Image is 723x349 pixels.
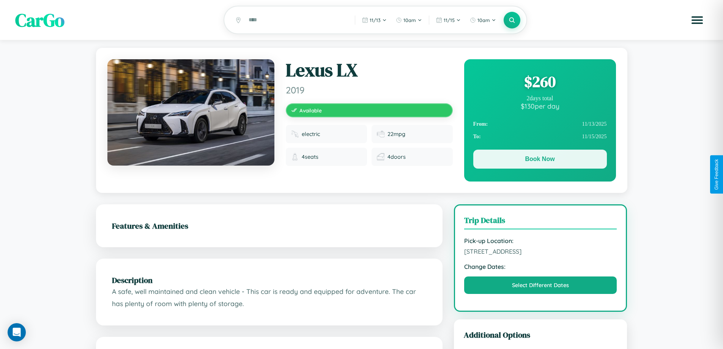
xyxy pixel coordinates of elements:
span: CarGo [15,8,65,33]
span: 2019 [286,84,453,96]
strong: To: [473,133,481,140]
button: 10am [466,14,500,26]
button: 10am [392,14,426,26]
span: 11 / 15 [444,17,455,23]
p: A safe, well maintained and clean vehicle - This car is ready and equipped for adventure. The car... [112,286,427,310]
strong: Change Dates: [464,263,617,270]
div: $ 130 per day [473,102,607,110]
button: 11/15 [432,14,465,26]
span: 11 / 13 [370,17,381,23]
img: Lexus LX 2019 [107,59,274,166]
span: 4 seats [302,153,318,160]
div: $ 260 [473,71,607,92]
div: 11 / 15 / 2025 [473,130,607,143]
h3: Trip Details [464,215,617,229]
span: electric [302,131,320,137]
img: Seats [291,153,299,161]
img: Doors [377,153,384,161]
strong: From: [473,121,488,127]
h3: Additional Options [464,329,617,340]
button: 11/13 [358,14,391,26]
span: Available [299,107,322,114]
h2: Description [112,275,427,286]
span: 22 mpg [387,131,405,137]
span: [STREET_ADDRESS] [464,248,617,255]
h2: Features & Amenities [112,220,427,231]
img: Fuel efficiency [377,130,384,138]
img: Fuel type [291,130,299,138]
h1: Lexus LX [286,59,453,81]
div: 11 / 13 / 2025 [473,118,607,130]
div: 2 days total [473,95,607,102]
button: Select Different Dates [464,276,617,294]
strong: Pick-up Location: [464,237,617,245]
div: Give Feedback [714,159,719,190]
div: Open Intercom Messenger [8,323,26,341]
span: 10am [403,17,416,23]
button: Open menu [687,9,708,31]
span: 4 doors [387,153,406,160]
span: 10am [477,17,490,23]
button: Book Now [473,150,607,169]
